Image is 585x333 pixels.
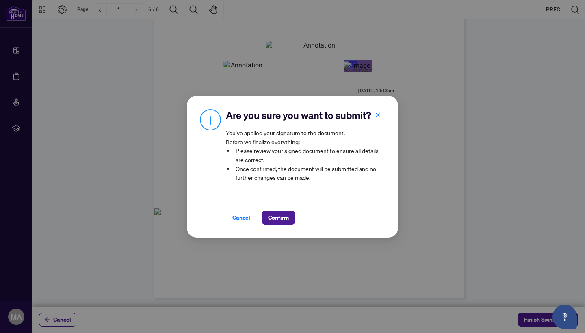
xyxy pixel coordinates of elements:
[262,211,295,225] button: Confirm
[226,109,385,122] h2: Are you sure you want to submit?
[375,112,381,117] span: close
[226,128,385,188] article: You’ve applied your signature to the document. Before we finalize everything:
[552,305,577,329] button: Open asap
[268,211,289,224] span: Confirm
[234,164,385,182] li: Once confirmed, the document will be submitted and no further changes can be made.
[234,146,385,164] li: Please review your signed document to ensure all details are correct.
[226,211,257,225] button: Cancel
[232,211,250,224] span: Cancel
[200,109,221,130] img: Info Icon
